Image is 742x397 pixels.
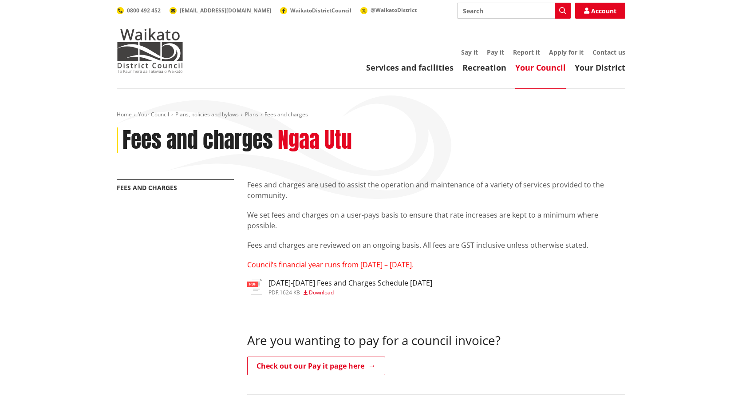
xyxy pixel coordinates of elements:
[245,111,258,118] a: Plans
[461,48,478,56] a: Say it
[278,127,352,153] h2: Ngaa Utu
[309,289,334,296] span: Download
[515,62,566,73] a: Your Council
[360,6,417,14] a: @WaikatoDistrict
[117,28,183,73] img: Waikato District Council - Te Kaunihera aa Takiwaa o Waikato
[247,279,432,295] a: [DATE]-[DATE] Fees and Charges Schedule [DATE] pdf,1624 KB Download
[371,6,417,14] span: @WaikatoDistrict
[366,62,454,73] a: Services and facilities
[247,357,385,375] a: Check out our Pay it page here
[117,111,132,118] a: Home
[268,290,432,295] div: ,
[575,62,625,73] a: Your District
[127,7,161,14] span: 0800 492 452
[247,332,501,349] span: Are you wanting to pay for a council invoice?
[122,127,273,153] h1: Fees and charges
[175,111,239,118] a: Plans, policies and bylaws
[487,48,504,56] a: Pay it
[117,111,625,119] nav: breadcrumb
[247,279,262,294] img: document-pdf.svg
[457,3,571,19] input: Search input
[575,3,625,19] a: Account
[247,210,625,231] p: We set fees and charges on a user-pays basis to ensure that rate increases are kept to a minimum ...
[268,279,432,287] h3: [DATE]-[DATE] Fees and Charges Schedule [DATE]
[170,7,271,14] a: [EMAIL_ADDRESS][DOMAIN_NAME]
[592,48,625,56] a: Contact us
[138,111,169,118] a: Your Council
[117,7,161,14] a: 0800 492 452
[247,179,625,201] p: Fees and charges are used to assist the operation and maintenance of a variety of services provid...
[290,7,351,14] span: WaikatoDistrictCouncil
[247,240,625,250] p: Fees and charges are reviewed on an ongoing basis. All fees are GST inclusive unless otherwise st...
[268,289,278,296] span: pdf
[180,7,271,14] span: [EMAIL_ADDRESS][DOMAIN_NAME]
[280,289,300,296] span: 1624 KB
[549,48,584,56] a: Apply for it
[462,62,506,73] a: Recreation
[513,48,540,56] a: Report it
[247,260,414,270] span: Council’s financial year runs from [DATE] – [DATE].
[117,183,177,192] a: Fees and charges
[264,111,308,118] span: Fees and charges
[280,7,351,14] a: WaikatoDistrictCouncil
